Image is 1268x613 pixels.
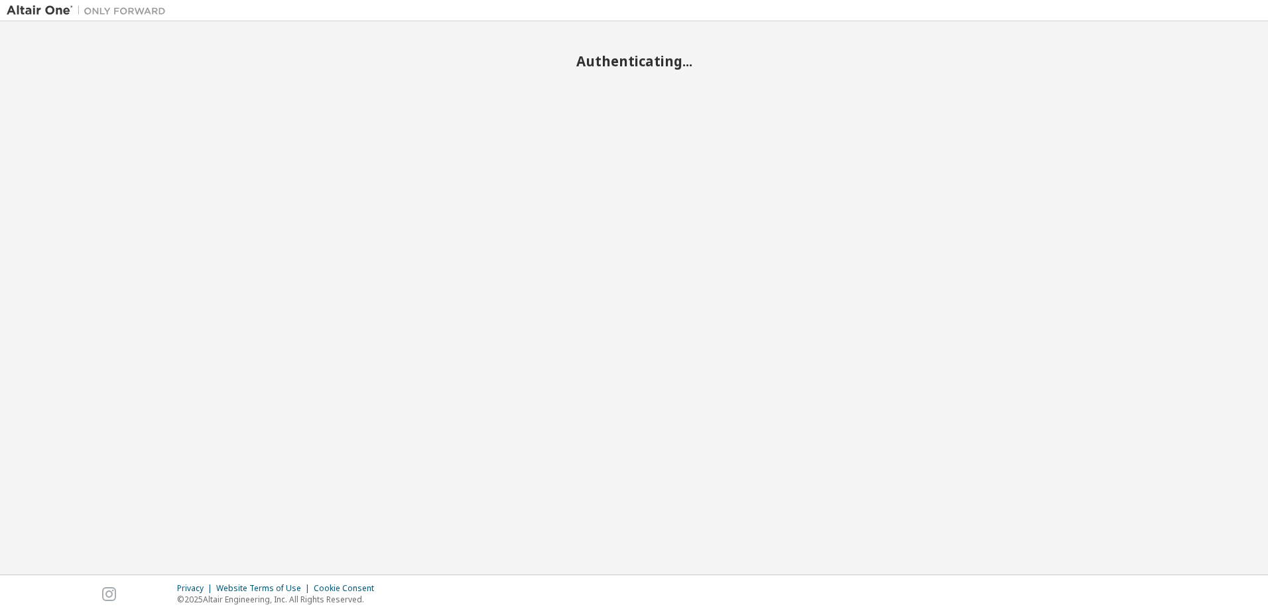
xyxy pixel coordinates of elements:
div: Cookie Consent [314,583,382,594]
p: © 2025 Altair Engineering, Inc. All Rights Reserved. [177,594,382,605]
div: Privacy [177,583,216,594]
img: Altair One [7,4,172,17]
h2: Authenticating... [7,52,1261,70]
img: instagram.svg [102,587,116,601]
div: Website Terms of Use [216,583,314,594]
